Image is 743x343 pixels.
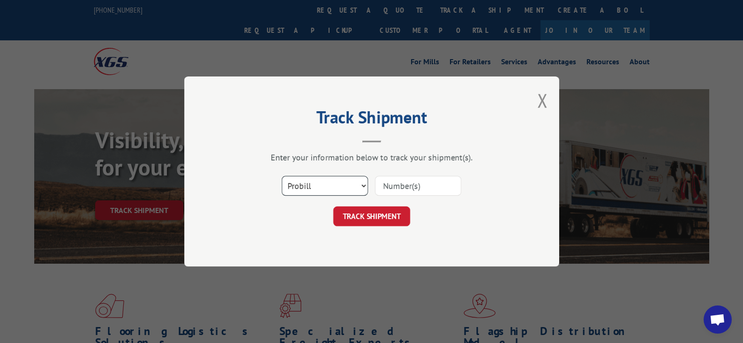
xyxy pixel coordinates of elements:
[231,152,512,163] div: Enter your information below to track your shipment(s).
[537,88,548,113] button: Close modal
[333,206,410,226] button: TRACK SHIPMENT
[375,176,461,196] input: Number(s)
[231,111,512,129] h2: Track Shipment
[704,305,732,334] div: Open chat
